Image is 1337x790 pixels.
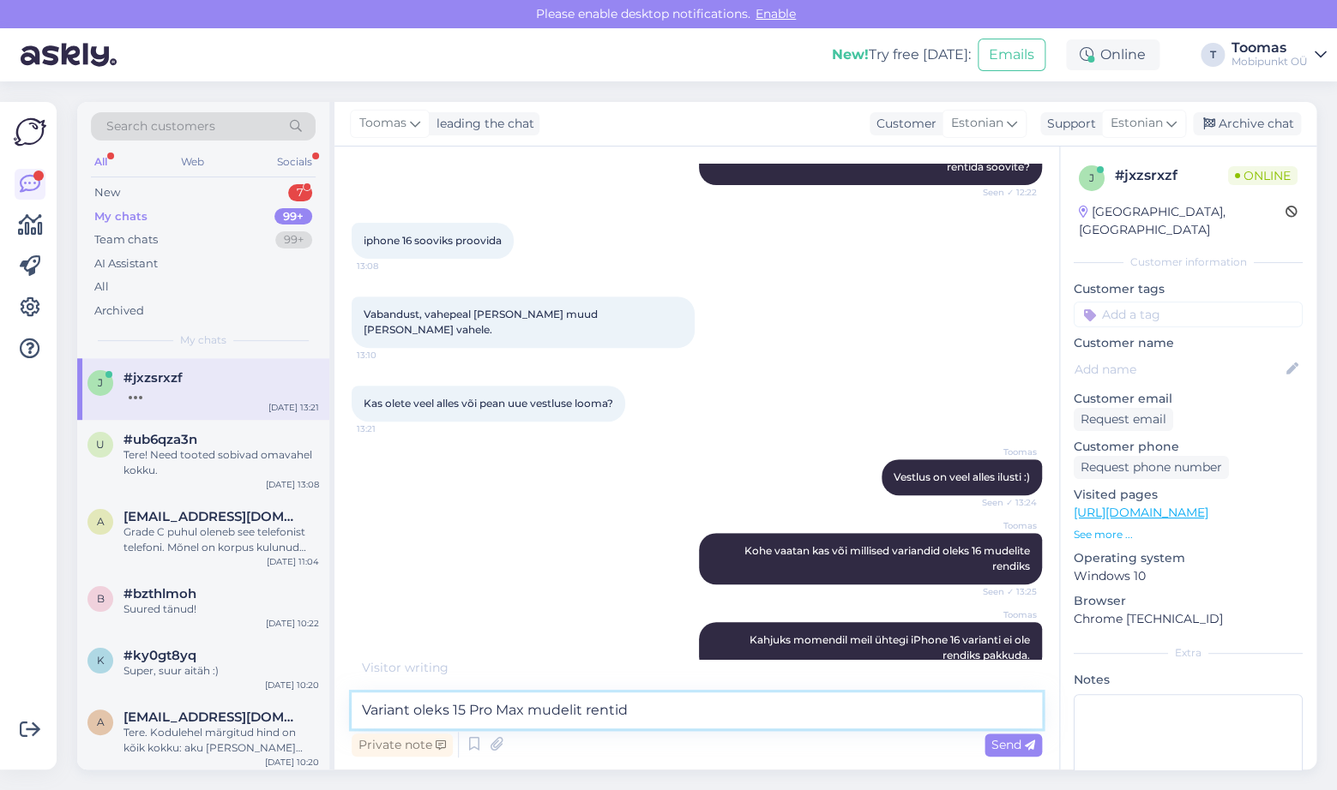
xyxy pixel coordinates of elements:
[750,633,1033,661] span: Kahjuks momendil meil ühtegi iPhone 16 varianti ei ole rendiks pakkuda.
[1074,592,1303,610] p: Browser
[973,585,1037,598] span: Seen ✓ 13:25
[94,302,144,320] div: Archived
[364,397,613,410] span: Kas olete veel alles või pean uue vestluse looma?
[449,660,451,675] span: .
[430,115,534,133] div: leading the chat
[973,446,1037,458] span: Toomas
[1075,360,1283,379] input: Add name
[123,447,319,478] div: Tere! Need tooted sobivad omavahel kokku.
[1074,567,1303,585] p: Windows 10
[123,370,183,386] span: #jxzsrxzf
[267,555,319,568] div: [DATE] 11:04
[1074,610,1303,628] p: Chrome [TECHNICAL_ID]
[274,208,312,225] div: 99+
[123,709,302,725] span: anetteoja14@icloud.com
[832,45,971,65] div: Try free [DATE]:
[97,715,105,728] span: a
[1089,171,1094,184] span: j
[832,46,869,63] b: New!
[123,648,196,663] span: #ky0gt8yq
[94,278,109,296] div: All
[1066,39,1159,70] div: Online
[123,586,196,601] span: #bzthlmoh
[1074,302,1303,327] input: Add a tag
[1074,549,1303,567] p: Operating system
[275,231,312,248] div: 99+
[357,422,421,435] span: 13:21
[97,654,105,667] span: k
[123,524,319,555] div: Grade C puhul oleneb see telefonist telefoni. Mõnel on korpus kulunud kuid ekraan väga heas seisu...
[951,114,1003,133] span: Estonian
[1201,43,1225,67] div: T
[978,39,1045,71] button: Emails
[352,733,453,757] div: Private note
[1079,203,1286,239] div: [GEOGRAPHIC_DATA], [GEOGRAPHIC_DATA]
[364,234,502,247] span: iphone 16 sooviks proovida
[352,692,1042,728] textarea: Variant oleks 15 Pro Max mudelit rentid
[1115,165,1228,186] div: # jxzsrxzf
[894,470,1030,483] span: Vestlus on veel alles ilusti :)
[94,231,158,248] div: Team chats
[357,260,421,272] span: 13:08
[265,679,319,691] div: [DATE] 10:20
[106,117,215,135] span: Search customers
[1232,41,1308,55] div: Toomas
[1074,486,1303,504] p: Visited pages
[97,515,105,528] span: a
[96,438,105,451] span: u
[1074,671,1303,689] p: Notes
[973,496,1037,509] span: Seen ✓ 13:24
[94,208,148,225] div: My chats
[123,509,302,524] span: andravisnap@gmail.com
[973,608,1037,621] span: Toomas
[266,478,319,491] div: [DATE] 13:08
[1074,334,1303,352] p: Customer name
[274,151,316,173] div: Socials
[91,151,111,173] div: All
[123,432,197,447] span: #ub6qza3n
[94,184,120,201] div: New
[1074,408,1173,431] div: Request email
[14,116,46,148] img: Askly Logo
[973,519,1037,532] span: Toomas
[973,186,1037,199] span: Seen ✓ 12:22
[98,376,103,389] span: j
[357,349,421,362] span: 13:10
[1074,505,1208,520] a: [URL][DOMAIN_NAME]
[1232,41,1327,69] a: ToomasMobipunkt OÜ
[123,601,319,617] div: Suured tänud!
[1228,166,1298,185] span: Online
[94,255,158,272] div: AI Assistant
[870,115,937,133] div: Customer
[288,184,312,201] div: 7
[268,401,319,414] div: [DATE] 13:21
[1074,280,1303,298] p: Customer tags
[1074,527,1303,542] p: See more ...
[123,725,319,756] div: Tere. Kodulehel märgitud hind on kõik kokku: aku [PERSON_NAME] vahetus.
[991,737,1035,752] span: Send
[1074,254,1303,270] div: Customer information
[265,756,319,769] div: [DATE] 10:20
[744,544,1033,572] span: Kohe vaatan kas või millised variandid oleks 16 mudelite rendiks
[1074,645,1303,661] div: Extra
[364,308,600,336] span: Vabandust, vahepeal [PERSON_NAME] muud [PERSON_NAME] vahele.
[1074,390,1303,408] p: Customer email
[1074,438,1303,456] p: Customer phone
[180,332,226,348] span: My chats
[266,617,319,630] div: [DATE] 10:22
[97,592,105,605] span: b
[1111,114,1163,133] span: Estonian
[1193,112,1301,135] div: Archive chat
[1040,115,1096,133] div: Support
[1232,55,1308,69] div: Mobipunkt OÜ
[1074,456,1229,479] div: Request phone number
[359,114,407,133] span: Toomas
[178,151,208,173] div: Web
[750,6,801,21] span: Enable
[123,663,319,679] div: Super, suur aitäh :)
[352,659,1042,677] div: Visitor writing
